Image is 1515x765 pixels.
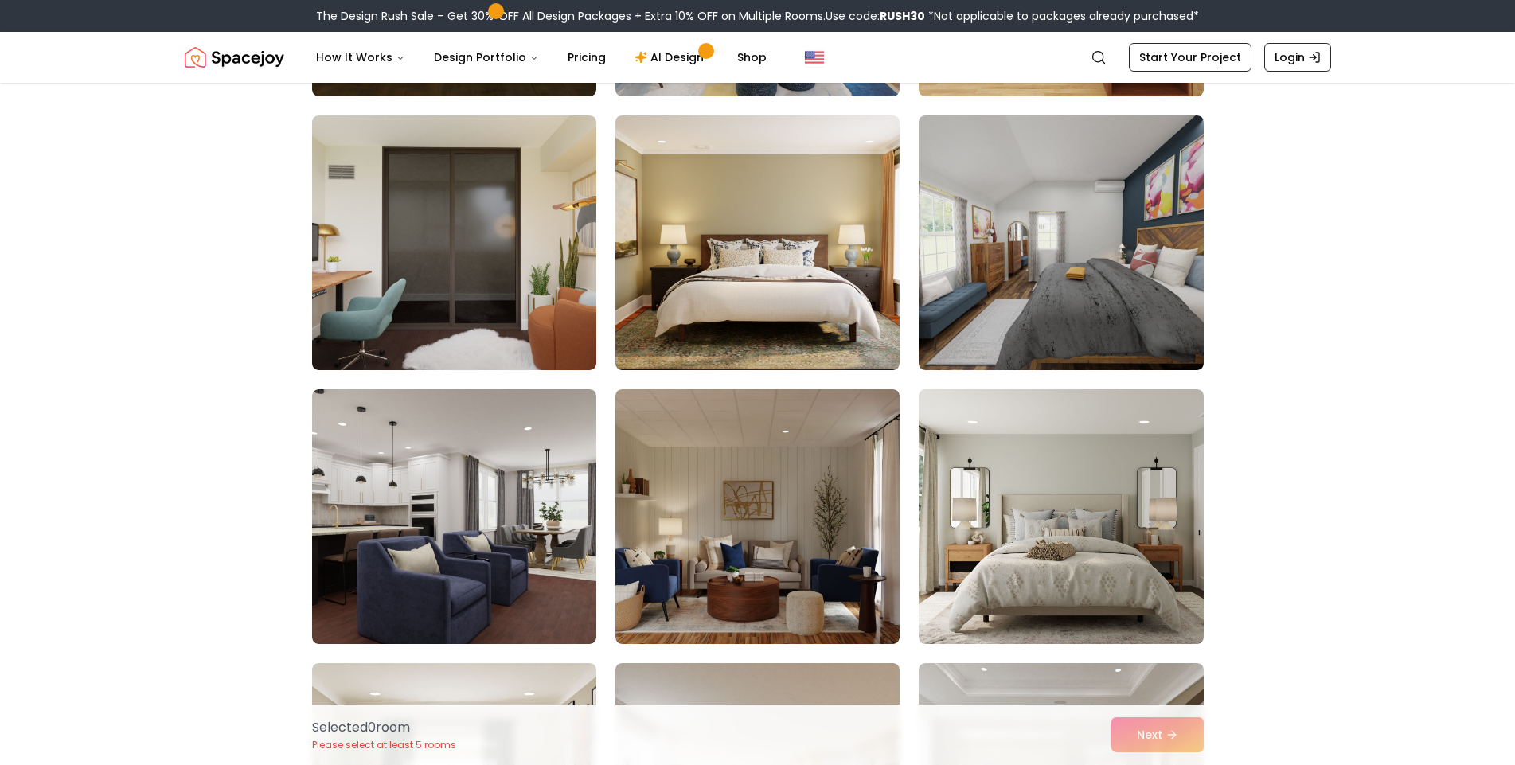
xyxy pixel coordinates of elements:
[303,41,418,73] button: How It Works
[805,48,824,67] img: United States
[303,41,779,73] nav: Main
[312,718,456,737] p: Selected 0 room
[615,115,900,370] img: Room room-11
[312,739,456,751] p: Please select at least 5 rooms
[185,41,284,73] img: Spacejoy Logo
[185,32,1331,83] nav: Global
[615,389,900,644] img: Room room-14
[185,41,284,73] a: Spacejoy
[919,389,1203,644] img: Room room-15
[555,41,619,73] a: Pricing
[316,8,1199,24] div: The Design Rush Sale – Get 30% OFF All Design Packages + Extra 10% OFF on Multiple Rooms.
[826,8,925,24] span: Use code:
[421,41,552,73] button: Design Portfolio
[312,389,596,644] img: Room room-13
[880,8,925,24] b: RUSH30
[724,41,779,73] a: Shop
[919,115,1203,370] img: Room room-12
[312,115,596,370] img: Room room-10
[1264,43,1331,72] a: Login
[1129,43,1251,72] a: Start Your Project
[622,41,721,73] a: AI Design
[925,8,1199,24] span: *Not applicable to packages already purchased*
